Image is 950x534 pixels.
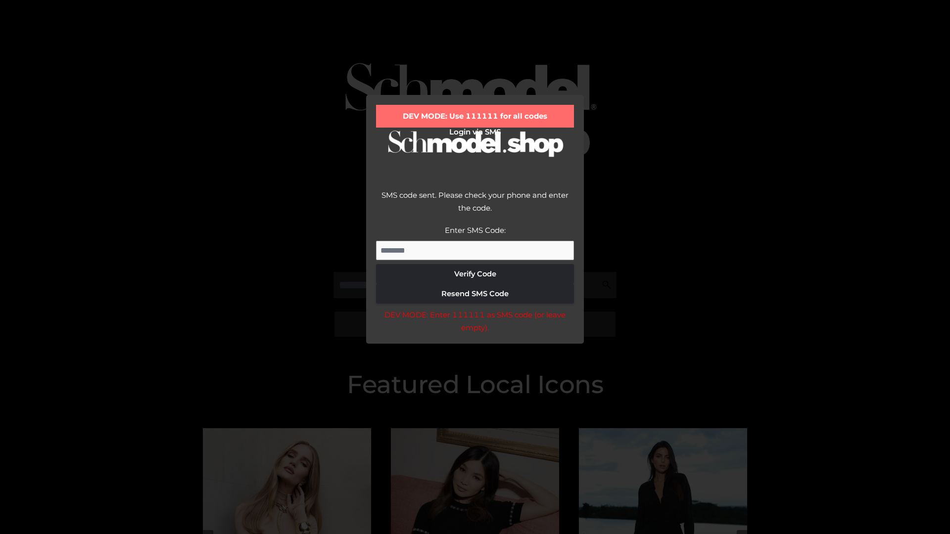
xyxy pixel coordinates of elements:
[376,284,574,304] button: Resend SMS Code
[445,225,506,235] label: Enter SMS Code:
[376,189,574,224] div: SMS code sent. Please check your phone and enter the code.
[376,264,574,284] button: Verify Code
[376,309,574,334] div: DEV MODE: Enter 111111 as SMS code (or leave empty).
[376,105,574,128] div: DEV MODE: Use 111111 for all codes
[376,128,574,136] h2: Login via SMS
